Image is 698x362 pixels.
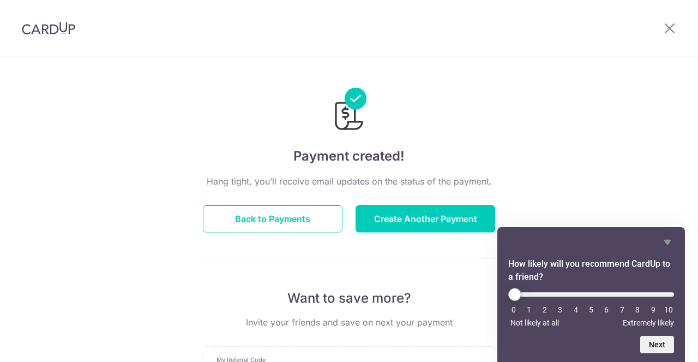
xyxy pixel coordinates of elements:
div: How likely will you recommend CardUp to a friend? Select an option from 0 to 10, with 0 being Not... [508,288,674,327]
li: 8 [632,305,643,314]
li: 5 [586,305,597,314]
p: Invite your friends and save on next your payment [203,316,495,329]
li: 2 [539,305,550,314]
h4: Payment created! [203,146,495,166]
li: 7 [617,305,628,314]
p: Want to save more? [203,290,495,307]
span: Extremely likely [623,318,674,327]
h2: How likely will you recommend CardUp to a friend? Select an option from 0 to 10, with 0 being Not... [508,257,674,284]
img: CardUp [22,22,75,35]
button: Back to Payments [203,205,342,232]
button: Next question [640,336,674,353]
img: Payments [332,88,366,133]
li: 3 [555,305,565,314]
li: 9 [648,305,659,314]
li: 4 [570,305,581,314]
li: 1 [523,305,534,314]
li: 6 [601,305,612,314]
button: Hide survey [661,236,674,249]
li: 10 [663,305,674,314]
p: Hang tight, you’ll receive email updates on the status of the payment. [203,175,495,188]
button: Create Another Payment [356,205,495,232]
span: Not likely at all [510,318,559,327]
li: 0 [508,305,519,314]
div: How likely will you recommend CardUp to a friend? Select an option from 0 to 10, with 0 being Not... [508,236,674,353]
